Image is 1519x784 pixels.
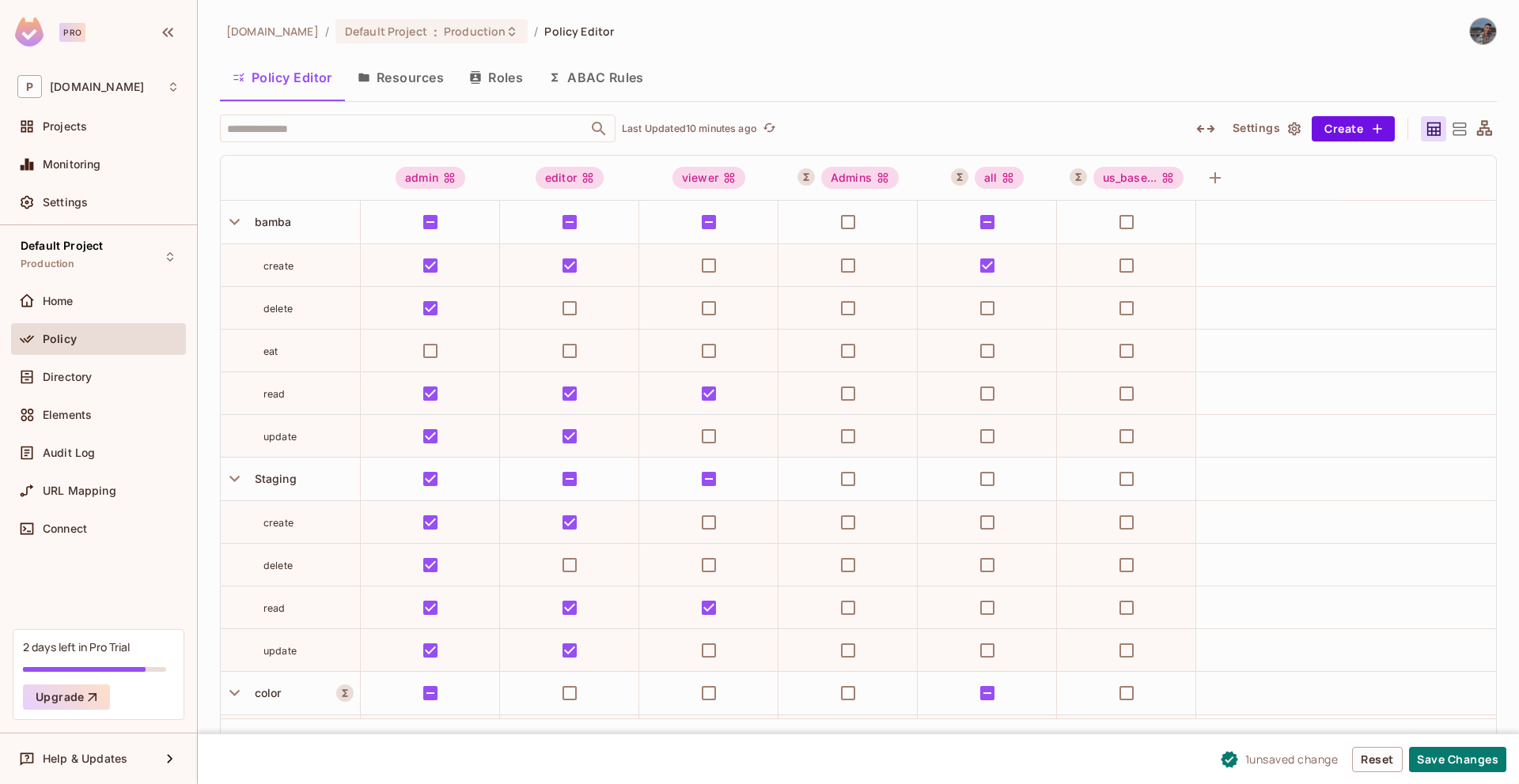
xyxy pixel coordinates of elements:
[951,168,968,186] button: A User Set is a dynamically conditioned role, grouping users based on real-time criteria.
[1409,747,1506,772] button: Save Changes
[336,684,354,702] button: A Resource Set is a dynamically conditioned resource, defined by real-time criteria.
[263,517,294,529] span: create
[226,24,319,39] span: the active workspace
[345,58,456,97] button: Resources
[534,24,538,39] li: /
[1093,167,1184,189] span: us_based_employees
[345,24,427,39] span: Default Project
[23,639,130,654] div: 2 days left in Pro Trial
[1352,747,1403,772] button: Reset
[1093,167,1184,189] div: us_base...
[1226,116,1305,141] button: Settings
[263,388,286,400] span: read
[21,239,103,252] span: Default Project
[263,345,278,357] span: eat
[325,24,329,39] li: /
[588,118,610,140] button: Open
[263,303,293,315] span: delete
[248,215,292,228] span: bamba
[43,196,88,209] span: Settings
[43,333,77,345] span: Policy
[821,167,899,189] div: Admins
[43,752,127,765] span: Help & Updates
[43,158,101,171] span: Monitoring
[248,686,282,699] span: color
[263,431,297,443] span: update
[444,24,506,39] span: Production
[456,58,536,97] button: Roles
[1070,168,1087,186] button: A User Set is a dynamically conditioned role, grouping users based on real-time criteria.
[975,167,1024,189] div: all
[43,484,116,497] span: URL Mapping
[763,121,776,137] span: refresh
[17,75,42,98] span: P
[263,602,286,614] span: read
[59,23,85,42] div: Pro
[622,122,757,135] p: Last Updated 10 minutes ago
[544,24,614,39] span: Policy Editor
[21,258,75,270] span: Production
[1312,116,1395,141] button: Create
[536,58,657,97] button: ABAC Rules
[263,260,294,272] span: create
[263,560,293,571] span: delete
[15,17,44,47] img: SReyMgAAAABJRU5ErkJggg==
[672,167,745,189] div: viewer
[433,25,438,38] span: :
[43,522,87,535] span: Connect
[760,119,779,138] button: refresh
[396,167,465,189] div: admin
[43,447,95,459] span: Audit Log
[263,645,297,657] span: update
[43,295,74,307] span: Home
[248,472,297,485] span: Staging
[536,167,604,189] div: editor
[1245,751,1339,767] span: 1 unsaved change
[797,168,815,186] button: A User Set is a dynamically conditioned role, grouping users based on real-time criteria.
[50,81,144,93] span: Workspace: permit.io
[220,58,345,97] button: Policy Editor
[43,371,92,383] span: Directory
[43,409,92,421] span: Elements
[23,684,110,710] button: Upgrade
[1470,18,1496,44] img: Alon Boshi
[757,119,779,138] span: Refresh is not available in edit mode.
[43,120,87,133] span: Projects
